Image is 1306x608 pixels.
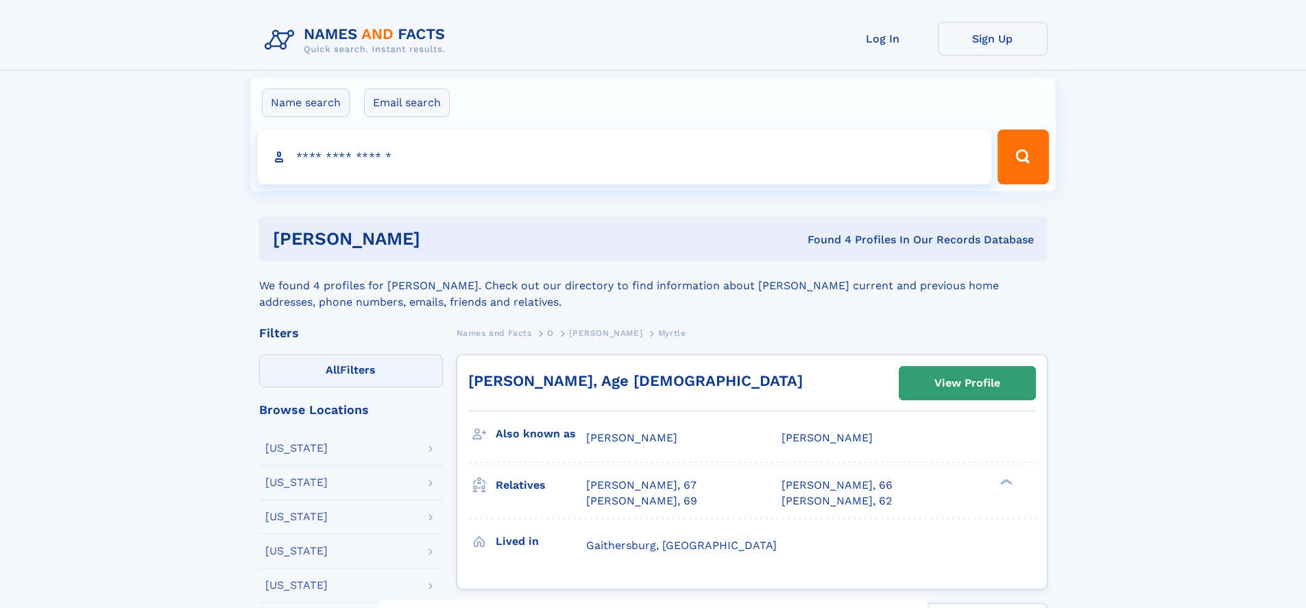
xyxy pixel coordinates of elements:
[934,367,1000,399] div: View Profile
[782,431,873,444] span: [PERSON_NAME]
[586,539,777,552] span: Gaithersburg, [GEOGRAPHIC_DATA]
[262,88,350,117] label: Name search
[997,478,1013,487] div: ❯
[997,130,1048,184] button: Search Button
[828,22,938,56] a: Log In
[468,372,803,389] a: [PERSON_NAME], Age [DEMOGRAPHIC_DATA]
[326,363,340,376] span: All
[782,478,893,493] a: [PERSON_NAME], 66
[899,367,1035,400] a: View Profile
[265,546,328,557] div: [US_STATE]
[938,22,1048,56] a: Sign Up
[569,328,642,338] span: [PERSON_NAME]
[496,422,586,446] h3: Also known as
[496,474,586,497] h3: Relatives
[259,354,443,387] label: Filters
[259,327,443,339] div: Filters
[265,477,328,488] div: [US_STATE]
[273,230,614,247] h1: [PERSON_NAME]
[586,431,677,444] span: [PERSON_NAME]
[364,88,450,117] label: Email search
[614,232,1034,247] div: Found 4 Profiles In Our Records Database
[496,530,586,553] h3: Lived in
[258,130,992,184] input: search input
[782,494,892,509] a: [PERSON_NAME], 62
[547,324,554,341] a: O
[457,324,532,341] a: Names and Facts
[569,324,642,341] a: [PERSON_NAME]
[259,261,1048,311] div: We found 4 profiles for [PERSON_NAME]. Check out our directory to find information about [PERSON_...
[259,22,457,59] img: Logo Names and Facts
[265,443,328,454] div: [US_STATE]
[547,328,554,338] span: O
[586,494,697,509] a: [PERSON_NAME], 69
[259,404,443,416] div: Browse Locations
[265,580,328,591] div: [US_STATE]
[658,328,686,338] span: Myrtle
[265,511,328,522] div: [US_STATE]
[586,478,697,493] a: [PERSON_NAME], 67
